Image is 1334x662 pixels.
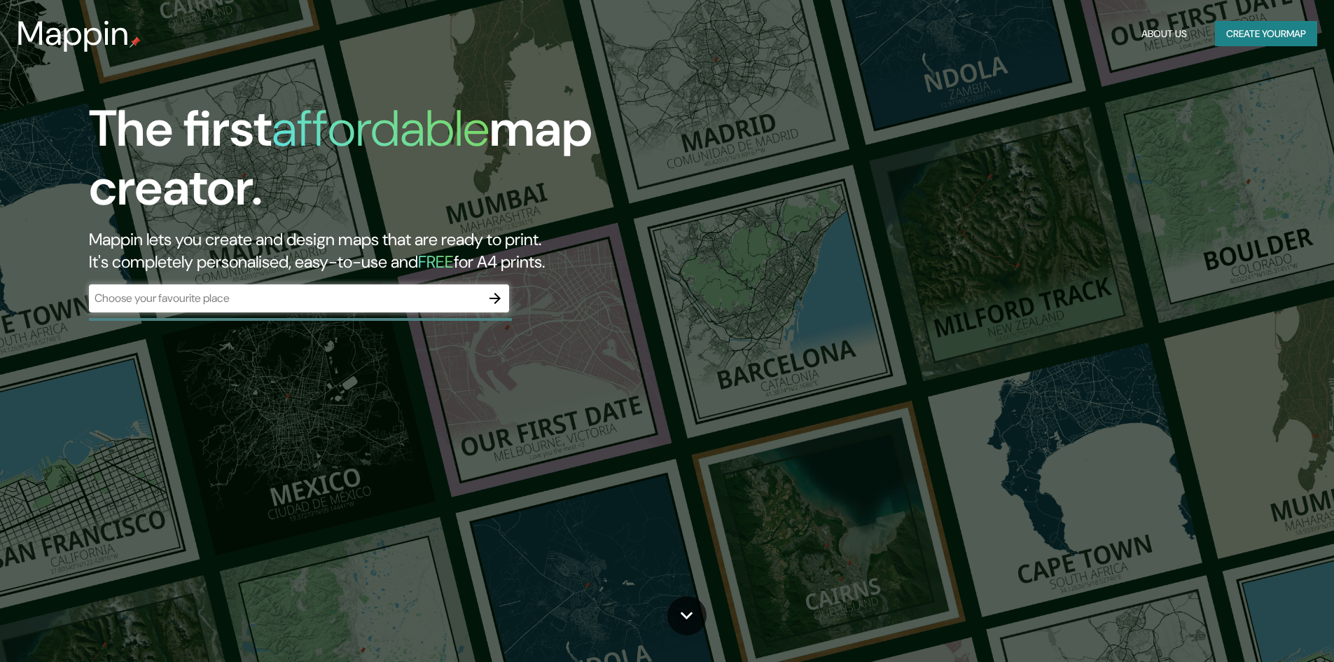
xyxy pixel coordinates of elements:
h2: Mappin lets you create and design maps that are ready to print. It's completely personalised, eas... [89,228,756,273]
h3: Mappin [17,14,130,53]
h1: The first map creator. [89,99,756,228]
button: About Us [1136,21,1193,47]
h5: FREE [418,251,454,273]
iframe: Help widget launcher [1209,607,1319,647]
img: mappin-pin [130,36,141,48]
input: Choose your favourite place [89,290,481,306]
button: Create yourmap [1215,21,1317,47]
h1: affordable [272,96,489,161]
